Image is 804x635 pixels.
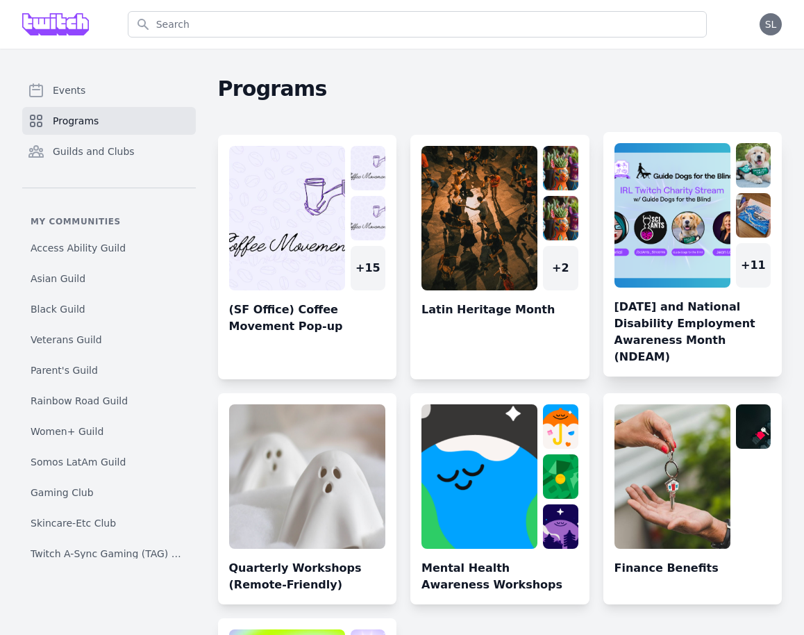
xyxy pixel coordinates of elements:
[22,419,196,444] a: Women+ Guild
[22,450,196,475] a: Somos LatAm Guild
[31,486,94,500] span: Gaming Club
[22,480,196,505] a: Gaming Club
[31,547,187,561] span: Twitch A-Sync Gaming (TAG) Club
[22,13,89,35] img: Grove
[22,138,196,165] a: Guilds and Clubs
[22,358,196,383] a: Parent's Guild
[128,11,707,38] input: Search
[22,76,196,104] a: Events
[53,145,135,158] span: Guilds and Clubs
[22,388,196,413] a: Rainbow Road Guild
[31,241,126,255] span: Access Ability Guild
[53,83,85,97] span: Events
[22,76,196,559] nav: Sidebar
[22,266,196,291] a: Asian Guild
[22,107,196,135] a: Programs
[31,302,85,316] span: Black Guild
[31,272,85,286] span: Asian Guild
[31,333,102,347] span: Veterans Guild
[31,516,116,530] span: Skincare-Etc Club
[760,13,782,35] button: SL
[22,216,196,227] p: My communities
[765,19,777,29] span: SL
[31,363,98,377] span: Parent's Guild
[53,114,99,128] span: Programs
[22,541,196,566] a: Twitch A-Sync Gaming (TAG) Club
[22,511,196,536] a: Skincare-Etc Club
[22,236,196,261] a: Access Ability Guild
[22,297,196,322] a: Black Guild
[31,455,126,469] span: Somos LatAm Guild
[31,394,128,408] span: Rainbow Road Guild
[22,327,196,352] a: Veterans Guild
[31,424,103,438] span: Women+ Guild
[218,76,782,101] h2: Programs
